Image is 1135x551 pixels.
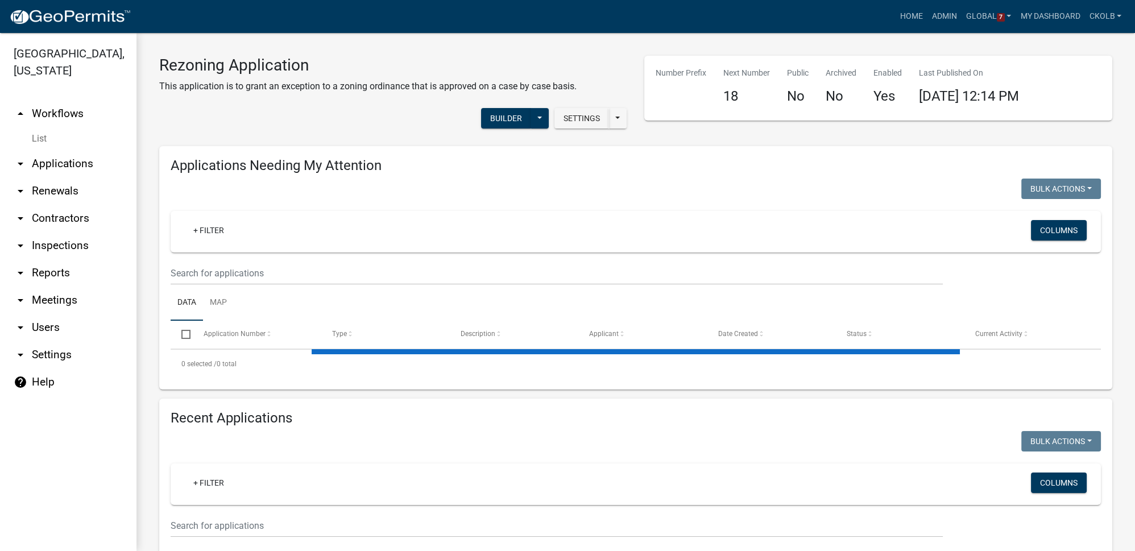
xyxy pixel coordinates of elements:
i: arrow_drop_down [14,157,27,171]
button: Columns [1031,473,1087,493]
span: Application Number [204,330,266,338]
a: Admin [927,6,962,27]
button: Settings [554,108,609,129]
span: Status [847,330,867,338]
h4: Yes [873,88,902,105]
span: Date Created [718,330,758,338]
h4: Recent Applications [171,410,1101,426]
button: Columns [1031,220,1087,241]
h4: No [826,88,856,105]
datatable-header-cell: Select [171,321,192,348]
i: arrow_drop_down [14,348,27,362]
i: arrow_drop_down [14,239,27,252]
i: arrow_drop_down [14,184,27,198]
h4: 18 [723,88,770,105]
i: arrow_drop_down [14,212,27,225]
i: arrow_drop_down [14,293,27,307]
i: arrow_drop_up [14,107,27,121]
p: Archived [826,67,856,79]
span: Current Activity [975,330,1022,338]
button: Bulk Actions [1021,431,1101,451]
p: This application is to grant an exception to a zoning ordinance that is approved on a case by cas... [159,80,577,93]
i: arrow_drop_down [14,266,27,280]
input: Search for applications [171,262,943,285]
datatable-header-cell: Description [450,321,578,348]
span: Description [461,330,495,338]
a: + Filter [184,473,233,493]
datatable-header-cell: Date Created [707,321,835,348]
input: Search for applications [171,514,943,537]
a: Home [896,6,927,27]
datatable-header-cell: Status [836,321,964,348]
datatable-header-cell: Application Number [192,321,321,348]
i: arrow_drop_down [14,321,27,334]
datatable-header-cell: Applicant [578,321,707,348]
h4: No [787,88,809,105]
p: Next Number [723,67,770,79]
h4: Applications Needing My Attention [171,158,1101,174]
a: My Dashboard [1016,6,1084,27]
span: 0 selected / [181,360,217,368]
button: Bulk Actions [1021,179,1101,199]
p: Public [787,67,809,79]
span: 7 [997,13,1005,22]
a: + Filter [184,220,233,241]
span: Type [332,330,347,338]
datatable-header-cell: Type [321,321,450,348]
a: ckolb [1084,6,1126,27]
i: help [14,375,27,389]
h3: Rezoning Application [159,56,577,75]
p: Number Prefix [656,67,706,79]
a: Global7 [962,6,1016,27]
div: 0 total [171,350,1101,378]
p: Last Published On [919,67,1019,79]
span: Applicant [589,330,619,338]
datatable-header-cell: Current Activity [964,321,1093,348]
a: Map [203,285,234,321]
p: Enabled [873,67,902,79]
span: [DATE] 12:14 PM [919,88,1019,104]
button: Builder [481,108,531,129]
a: Data [171,285,203,321]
